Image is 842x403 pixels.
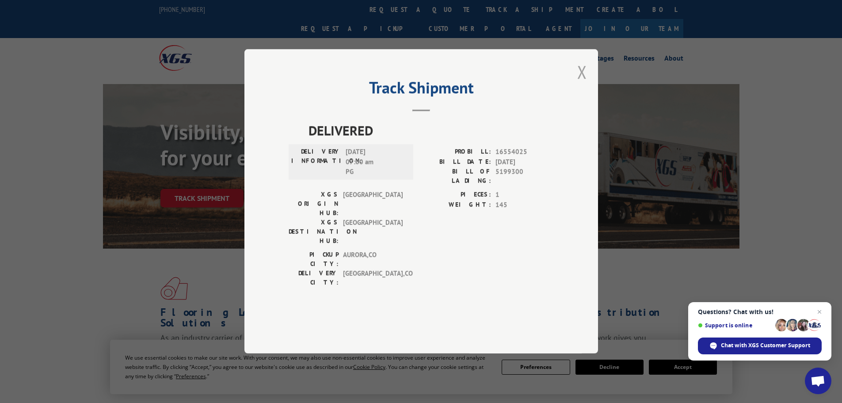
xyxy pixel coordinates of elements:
[495,190,554,200] span: 1
[346,147,405,177] span: [DATE] 07:00 am PG
[289,218,339,246] label: XGS DESTINATION HUB:
[421,200,491,210] label: WEIGHT:
[421,190,491,200] label: PIECES:
[698,322,772,329] span: Support is online
[289,269,339,288] label: DELIVERY CITY:
[721,342,810,349] span: Chat with XGS Customer Support
[309,121,554,141] span: DELIVERED
[495,157,554,167] span: [DATE]
[343,190,403,218] span: [GEOGRAPHIC_DATA]
[805,368,831,394] a: Open chat
[495,167,554,186] span: 5199300
[698,308,822,315] span: Questions? Chat with us!
[343,218,403,246] span: [GEOGRAPHIC_DATA]
[289,250,339,269] label: PICKUP CITY:
[577,60,587,84] button: Close modal
[291,147,341,177] label: DELIVERY INFORMATION:
[289,190,339,218] label: XGS ORIGIN HUB:
[495,147,554,157] span: 16554025
[289,81,554,98] h2: Track Shipment
[495,200,554,210] span: 145
[421,157,491,167] label: BILL DATE:
[421,147,491,157] label: PROBILL:
[421,167,491,186] label: BILL OF LADING:
[698,338,822,354] span: Chat with XGS Customer Support
[343,250,403,269] span: AURORA , CO
[343,269,403,288] span: [GEOGRAPHIC_DATA] , CO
